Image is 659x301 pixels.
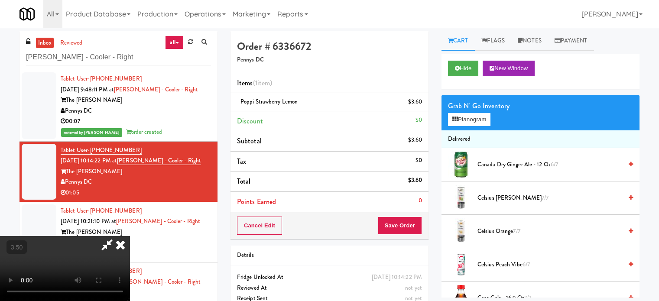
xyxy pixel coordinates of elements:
[477,259,622,270] span: Celsius Peach Vibe
[237,57,422,63] h5: Pennys DC
[408,97,422,107] div: $3.60
[419,195,422,206] div: 0
[237,197,276,207] span: Points Earned
[257,78,270,88] ng-pluralize: item
[19,70,218,142] li: Tablet User· [PHONE_NUMBER][DATE] 9:48:11 PM at[PERSON_NAME] - Cooler - RightThe [PERSON_NAME]Pen...
[237,136,262,146] span: Subtotal
[477,193,622,204] span: Celsius [PERSON_NAME]
[513,227,520,235] span: 7/7
[240,97,298,106] span: Poppi Strawberry Lemon
[523,260,530,269] span: 6/7
[36,38,54,49] a: inbox
[372,272,422,283] div: [DATE] 10:14:22 PM
[551,160,558,168] span: 6/7
[61,188,211,198] div: 01:05
[474,259,633,270] div: Celsius Peach Vibe6/7
[61,156,117,165] span: [DATE] 10:14:22 PM at
[88,207,142,215] span: · [PHONE_NUMBER]
[61,207,142,215] a: Tablet User· [PHONE_NUMBER]
[61,95,211,106] div: The [PERSON_NAME]
[126,128,162,136] span: order created
[474,226,633,237] div: Celsius Orange7/7
[237,156,246,166] span: Tax
[237,41,422,52] h4: Order # 6336672
[117,278,201,286] a: [PERSON_NAME] - Cooler - Right
[477,159,622,170] span: Canada Dry Ginger Ale - 12 oz
[61,74,142,83] a: Tablet User· [PHONE_NUMBER]
[117,156,201,165] a: [PERSON_NAME] - Cooler - Right
[237,272,422,283] div: Fridge Unlocked At
[448,61,478,76] button: Hide
[475,31,512,51] a: Flags
[378,217,422,235] button: Save Order
[61,288,211,298] div: The [PERSON_NAME]
[61,177,211,188] div: Pennys DC
[26,49,211,65] input: Search vision orders
[61,116,211,127] div: 00:07
[116,217,200,225] a: [PERSON_NAME] - Cooler - Right
[19,202,218,263] li: Tablet User· [PHONE_NUMBER][DATE] 10:21:10 PM at[PERSON_NAME] - Cooler - RightThe [PERSON_NAME]Pe...
[88,74,142,83] span: · [PHONE_NUMBER]
[548,31,594,51] a: Payment
[416,155,422,166] div: $0
[408,175,422,186] div: $3.60
[237,116,263,126] span: Discount
[237,250,422,261] div: Details
[511,31,548,51] a: Notes
[61,85,114,94] span: [DATE] 9:48:11 PM at
[441,130,640,149] li: Delivered
[19,142,218,202] li: Tablet User· [PHONE_NUMBER][DATE] 10:14:22 PM at[PERSON_NAME] - Cooler - RightThe [PERSON_NAME]Pe...
[88,146,142,154] span: · [PHONE_NUMBER]
[477,226,622,237] span: Celsius Orange
[483,61,535,76] button: New Window
[58,38,85,49] a: reviewed
[61,237,211,248] div: Pennys DC
[237,78,272,88] span: Items
[237,217,282,235] button: Cancel Edit
[61,227,211,238] div: The [PERSON_NAME]
[61,128,122,137] span: reviewed by [PERSON_NAME]
[114,85,198,94] a: [PERSON_NAME] - Cooler - Right
[448,113,490,126] button: Planogram
[19,6,35,22] img: Micromart
[542,194,549,202] span: 7/7
[408,135,422,146] div: $3.60
[237,176,251,186] span: Total
[253,78,273,88] span: (1 )
[405,284,422,292] span: not yet
[165,36,183,49] a: all
[474,159,633,170] div: Canada Dry Ginger Ale - 12 oz6/7
[474,193,633,204] div: Celsius [PERSON_NAME]7/7
[61,106,211,117] div: Pennys DC
[237,283,422,294] div: Reviewed At
[441,31,475,51] a: Cart
[61,146,142,155] a: Tablet User· [PHONE_NUMBER]
[416,115,422,126] div: $0
[61,217,116,225] span: [DATE] 10:21:10 PM at
[448,100,633,113] div: Grab N' Go Inventory
[61,166,211,177] div: The [PERSON_NAME]
[61,248,211,259] div: 00:06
